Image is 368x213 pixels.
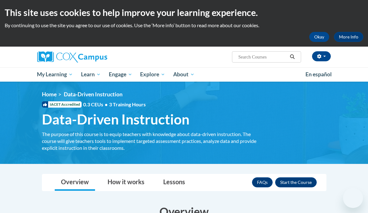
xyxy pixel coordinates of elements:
span: IACET Accredited [42,101,82,108]
h2: This site uses cookies to help improve your learning experience. [5,6,363,19]
a: More Info [334,32,363,42]
a: Cox Campus [37,51,129,63]
a: Home [42,91,57,98]
a: Overview [55,174,95,191]
span: Data-Driven Instruction [64,91,123,98]
button: Enroll [275,177,317,187]
img: Cox Campus [37,51,107,63]
span: Learn [81,71,101,78]
span: Explore [140,71,165,78]
button: Search [288,53,297,61]
iframe: Button to launch messaging window [343,188,363,208]
span: Data-Driven Instruction [42,111,189,128]
a: How it works [101,174,151,191]
input: Search Courses [238,53,288,61]
a: Learn [77,67,105,82]
span: 3 Training Hours [109,101,146,107]
span: • [105,101,108,107]
a: Engage [105,67,136,82]
a: My Learning [33,67,77,82]
span: About [173,71,194,78]
button: Account Settings [312,51,331,61]
div: The purpose of this course is to equip teachers with knowledge about data-driven instruction. The... [42,131,258,151]
a: Explore [136,67,169,82]
a: FAQs [252,177,273,187]
p: By continuing to use the site you agree to our use of cookies. Use the ‘More info’ button to read... [5,22,363,29]
a: En español [301,68,336,81]
span: 0.3 CEUs [83,101,146,108]
a: Lessons [157,174,191,191]
a: About [169,67,199,82]
button: Okay [309,32,329,42]
span: En español [305,71,332,78]
span: Engage [109,71,132,78]
div: Main menu [33,67,336,82]
span: My Learning [37,71,73,78]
